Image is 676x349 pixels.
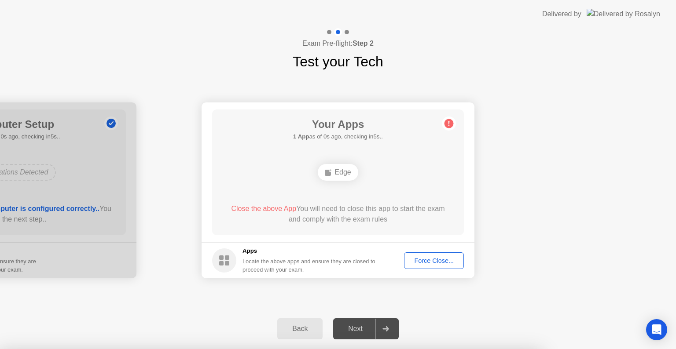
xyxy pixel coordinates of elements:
[242,257,376,274] div: Locate the above apps and ensure they are closed to proceed with your exam.
[302,38,374,49] h4: Exam Pre-flight:
[293,133,309,140] b: 1 App
[336,325,375,333] div: Next
[231,205,296,212] span: Close the above App
[587,9,660,19] img: Delivered by Rosalyn
[353,40,374,47] b: Step 2
[293,132,383,141] h5: as of 0s ago, checking in5s..
[280,325,320,333] div: Back
[293,51,383,72] h1: Test your Tech
[646,319,667,340] div: Open Intercom Messenger
[225,204,452,225] div: You will need to close this app to start the exam and comply with the exam rules
[318,164,358,181] div: Edge
[407,257,461,264] div: Force Close...
[542,9,581,19] div: Delivered by
[293,116,383,132] h1: Your Apps
[242,247,376,255] h5: Apps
